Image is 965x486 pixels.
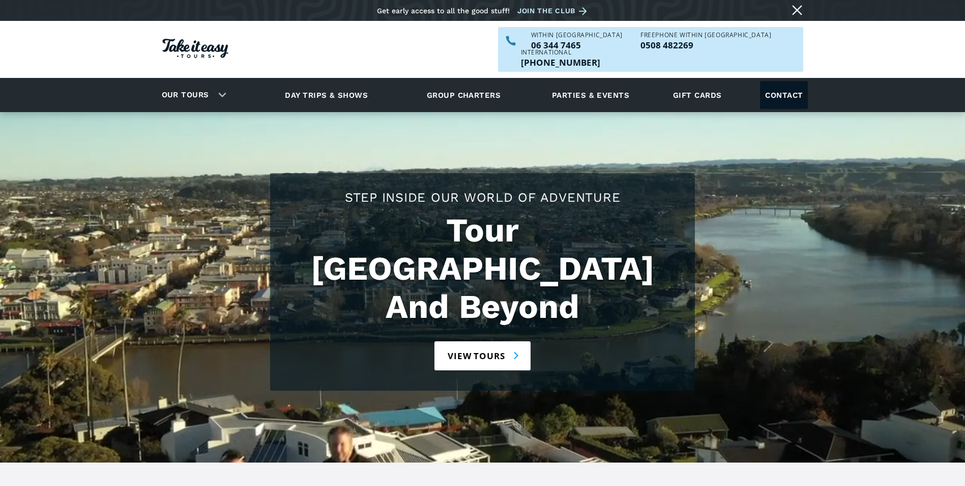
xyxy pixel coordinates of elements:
[531,41,623,49] p: 06 344 7465
[668,81,727,109] a: Gift cards
[531,41,623,49] a: Call us within NZ on 063447465
[154,83,217,107] a: Our tours
[760,81,808,109] a: Contact
[517,5,591,17] a: Join the club
[640,41,771,49] a: Call us freephone within NZ on 0508482269
[640,32,771,38] div: Freephone WITHIN [GEOGRAPHIC_DATA]
[521,58,600,67] p: [PHONE_NUMBER]
[640,41,771,49] p: 0508 482269
[162,39,228,58] img: Take it easy Tours logo
[521,49,600,56] div: International
[280,211,685,326] h1: Tour [GEOGRAPHIC_DATA] And Beyond
[434,341,531,370] a: View tours
[531,32,623,38] div: WITHIN [GEOGRAPHIC_DATA]
[414,81,513,109] a: Group charters
[150,81,235,109] div: Our tours
[162,34,228,66] a: Homepage
[789,2,805,18] a: Close message
[377,7,510,15] div: Get early access to all the good stuff!
[280,188,685,206] h2: Step Inside Our World Of Adventure
[547,81,634,109] a: Parties & events
[272,81,381,109] a: Day trips & shows
[521,58,600,67] a: Call us outside of NZ on +6463447465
